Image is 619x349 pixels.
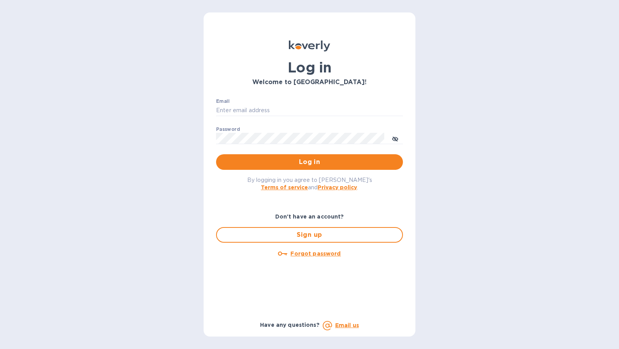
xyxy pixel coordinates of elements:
h1: Log in [216,59,403,76]
button: Log in [216,154,403,170]
span: Sign up [223,230,396,240]
b: Have any questions? [260,322,320,328]
h3: Welcome to [GEOGRAPHIC_DATA]! [216,79,403,86]
a: Terms of service [261,184,308,190]
button: toggle password visibility [387,130,403,146]
label: Email [216,99,230,104]
input: Enter email address [216,105,403,116]
u: Forgot password [290,250,341,257]
span: By logging in you agree to [PERSON_NAME]'s and . [247,177,372,190]
a: Privacy policy [318,184,357,190]
a: Email us [335,322,359,328]
button: Sign up [216,227,403,243]
span: Log in [222,157,397,167]
b: Don't have an account? [275,213,344,220]
img: Koverly [289,41,330,51]
label: Password [216,127,240,132]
